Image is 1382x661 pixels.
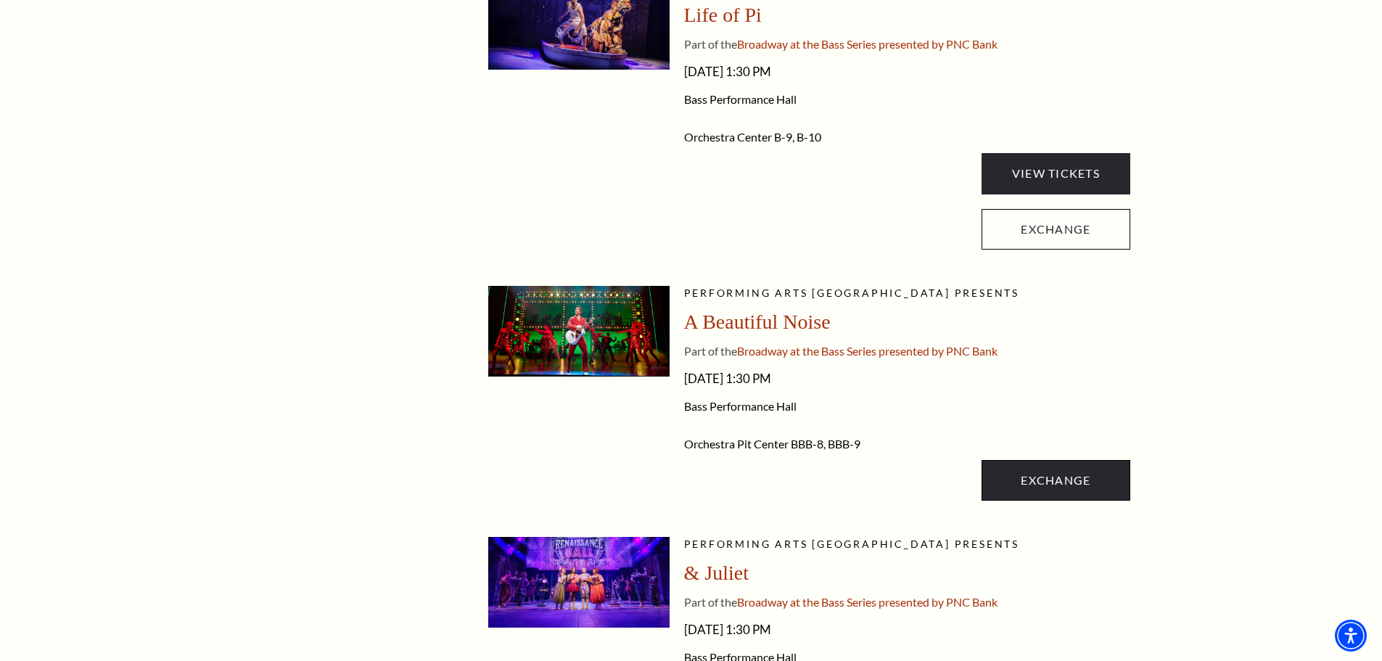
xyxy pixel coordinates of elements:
img: jul-pdp_desktop-1600x800.jpg [488,537,670,628]
span: Part of the [684,595,737,609]
a: View Tickets [982,153,1130,194]
span: & Juliet [684,562,749,584]
span: B-9, B-10 [774,130,821,144]
span: Life of Pi [684,4,762,26]
span: Bass Performance Hall [684,399,1130,414]
a: Exchange [982,460,1130,501]
span: Performing Arts [GEOGRAPHIC_DATA] presents [684,287,1020,299]
img: abn-pdp_desktop-1600x800.jpg [488,286,670,377]
div: Accessibility Menu [1335,620,1367,652]
span: A Beautiful Noise [684,311,831,333]
span: Broadway at the Bass Series presented by PNC Bank [737,344,998,358]
span: Performing Arts [GEOGRAPHIC_DATA] presents [684,538,1020,550]
span: [DATE] 1:30 PM [684,367,1130,390]
span: BBB-8, BBB-9 [791,437,860,451]
span: Part of the [684,344,737,358]
span: Orchestra Pit Center [684,437,789,451]
span: Part of the [684,37,737,51]
a: Exchange [982,209,1130,250]
span: Broadway at the Bass Series presented by PNC Bank [737,595,998,609]
span: Broadway at the Bass Series presented by PNC Bank [737,37,998,51]
span: Bass Performance Hall [684,92,1130,107]
span: [DATE] 1:30 PM [684,618,1130,641]
span: Orchestra Center [684,130,772,144]
span: [DATE] 1:30 PM [684,60,1130,83]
